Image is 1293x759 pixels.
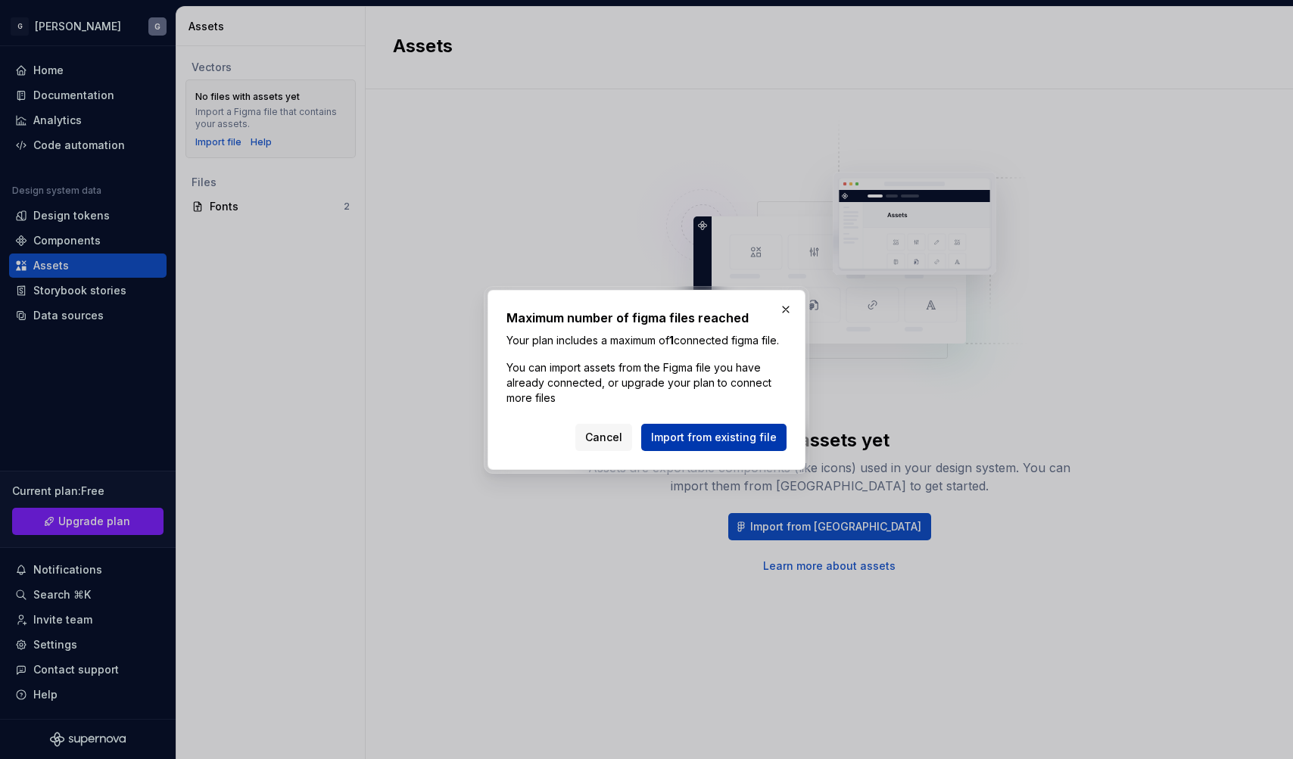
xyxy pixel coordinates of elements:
[506,360,787,406] div: You can import assets from the Figma file you have already connected, or upgrade your plan to con...
[506,309,787,327] h2: Maximum number of figma files reached
[651,430,777,445] span: Import from existing file
[506,333,787,348] p: Your plan includes a maximum of connected figma file.
[641,424,787,451] button: Import from existing file
[669,334,674,347] b: 1
[585,430,622,445] span: Cancel
[575,424,632,451] button: Cancel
